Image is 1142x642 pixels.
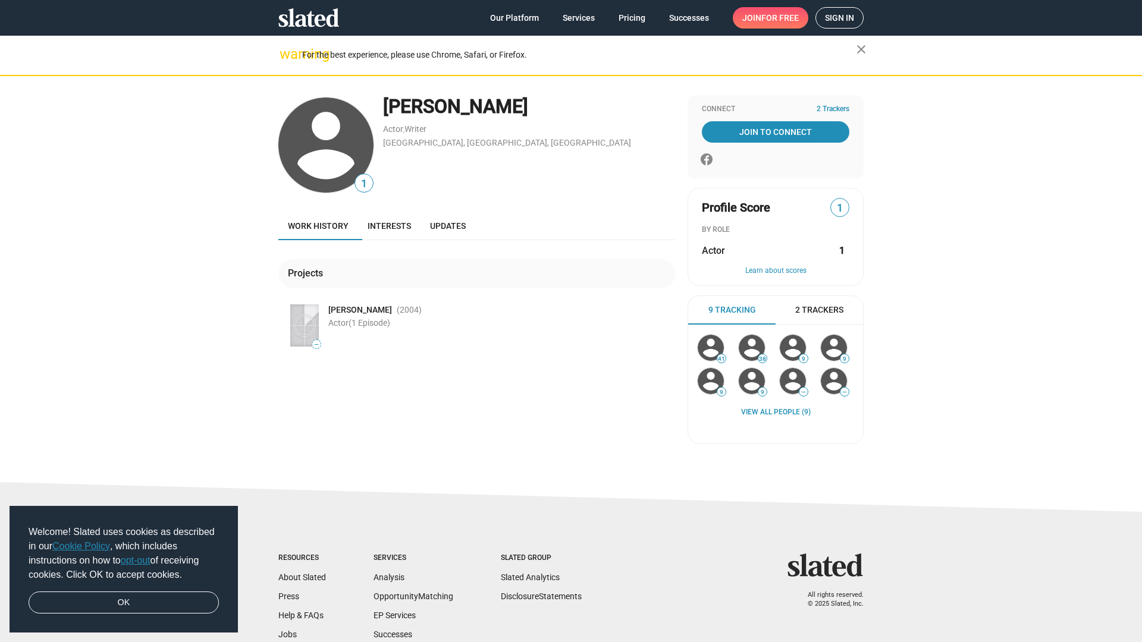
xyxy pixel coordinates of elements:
[758,355,767,363] span: 38
[702,244,725,257] span: Actor
[278,553,326,563] div: Resources
[704,121,847,143] span: Join To Connect
[708,304,756,316] span: 9 Tracking
[374,610,416,620] a: EP Services
[397,304,422,316] span: (2004 )
[702,105,849,114] div: Connect
[840,355,849,363] span: 9
[10,506,238,633] div: cookieconsent
[288,221,349,231] span: Work history
[553,7,604,29] a: Services
[501,591,582,601] a: DisclosureStatements
[421,212,475,240] a: Updates
[278,591,299,601] a: Press
[799,389,808,395] span: —
[121,555,150,565] a: opt-out
[29,591,219,614] a: dismiss cookie message
[358,212,421,240] a: Interests
[799,355,808,363] span: 9
[52,541,110,551] a: Cookie Policy
[481,7,548,29] a: Our Platform
[563,7,595,29] span: Services
[374,553,453,563] div: Services
[349,318,390,328] span: (1 Episode)
[374,630,412,639] a: Successes
[490,7,539,29] span: Our Platform
[717,389,726,396] span: 9
[831,200,849,216] span: 1
[278,572,326,582] a: About Slated
[383,124,403,134] a: Actor
[374,572,404,582] a: Analysis
[278,630,297,639] a: Jobs
[702,225,849,235] div: BY ROLE
[280,47,294,61] mat-icon: warning
[761,7,799,29] span: for free
[609,7,655,29] a: Pricing
[854,42,868,56] mat-icon: close
[501,572,560,582] a: Slated Analytics
[278,610,324,620] a: Help & FAQs
[733,7,808,29] a: Joinfor free
[328,318,390,328] span: Actor
[817,105,849,114] span: 2 Trackers
[825,8,854,28] span: Sign in
[29,525,219,582] span: Welcome! Slated uses cookies as described in our , which includes instructions on how to of recei...
[741,408,811,417] a: View all People (9)
[278,212,358,240] a: Work history
[383,138,631,147] a: [GEOGRAPHIC_DATA], [GEOGRAPHIC_DATA], [GEOGRAPHIC_DATA]
[840,389,849,395] span: —
[312,341,321,348] span: —
[795,591,864,608] p: All rights reserved. © 2025 Slated, Inc.
[669,7,709,29] span: Successes
[302,47,857,63] div: For the best experience, please use Chrome, Safari, or Firefox.
[717,355,726,363] span: 41
[355,176,373,192] span: 1
[839,244,845,257] strong: 1
[374,591,453,601] a: OpportunityMatching
[702,200,770,216] span: Profile Score
[702,266,849,276] button: Learn about scores
[368,221,411,231] span: Interests
[403,127,404,133] span: ,
[815,7,864,29] a: Sign in
[742,7,799,29] span: Join
[288,267,328,279] div: Projects
[660,7,719,29] a: Successes
[328,304,392,316] span: [PERSON_NAME]
[619,7,645,29] span: Pricing
[383,94,676,119] div: [PERSON_NAME]
[430,221,466,231] span: Updates
[404,124,426,134] a: Writer
[758,389,767,396] span: 9
[795,304,843,316] span: 2 Trackers
[501,553,582,563] div: Slated Group
[702,121,849,143] a: Join To Connect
